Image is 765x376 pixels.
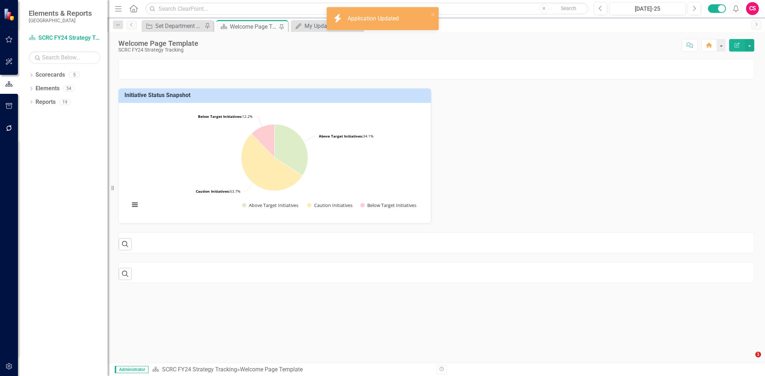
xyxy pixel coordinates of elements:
div: 5 [69,72,80,78]
button: [DATE]-25 [609,2,686,15]
a: My Updates [293,21,352,30]
div: 54 [63,86,75,92]
div: » [152,366,431,374]
path: Caution Initiatives, 22. [241,134,302,191]
text: Below Target Initiatives [367,202,416,208]
text: 34.1% [319,134,373,139]
div: Welcome Page Template [118,39,198,47]
button: Search [551,4,587,14]
input: Search ClearPoint... [145,3,589,15]
span: 1 [755,352,761,357]
iframe: Intercom live chat [741,352,758,369]
input: Search Below... [29,51,100,64]
div: Chart. Highcharts interactive chart. [126,109,424,216]
small: [GEOGRAPHIC_DATA] [29,18,92,23]
a: Elements [36,85,60,93]
tspan: Above Target Initiatives: [319,134,363,139]
a: Reports [36,98,56,106]
svg: Interactive chart [126,109,423,216]
img: ClearPoint Strategy [4,8,16,20]
h3: Initiative Status Snapshot [124,92,428,98]
div: 19 [59,99,71,105]
span: Administrator [115,366,148,373]
a: Set Department OT Containment Goals [143,21,203,30]
button: Show Caution Initiatives [307,202,353,208]
text: Caution Initiatives [314,202,353,208]
path: Below Target Initiatives, 5. [252,124,274,158]
div: SCRC FY24 Strategy Tracking [118,47,198,53]
div: [DATE]-25 [612,5,683,13]
span: Search [561,5,576,11]
div: Welcome Page Template [240,366,303,373]
button: Show Below Target Initiatives [360,202,417,208]
a: SCRC FY24 Strategy Tracking [29,34,100,42]
div: My Updates [304,21,352,30]
button: Show Above Target Initiatives [242,202,299,208]
button: CS [746,2,759,15]
path: Above Target Initiatives, 14. [274,124,308,175]
tspan: Caution Initiatives: [196,189,230,194]
a: SCRC FY24 Strategy Tracking [162,366,237,373]
a: Scorecards [36,71,65,79]
span: Elements & Reports [29,9,92,18]
div: Set Department OT Containment Goals [155,21,203,30]
button: close [431,10,436,18]
tspan: Below Target Initiatives: [198,114,242,119]
text: 12.2% [198,114,252,119]
text: 53.7% [196,189,240,194]
div: Application Updated [348,15,401,23]
text: Above Target Initiatives [249,202,298,208]
div: Welcome Page Template [230,22,277,31]
button: View chart menu, Chart [130,199,140,209]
